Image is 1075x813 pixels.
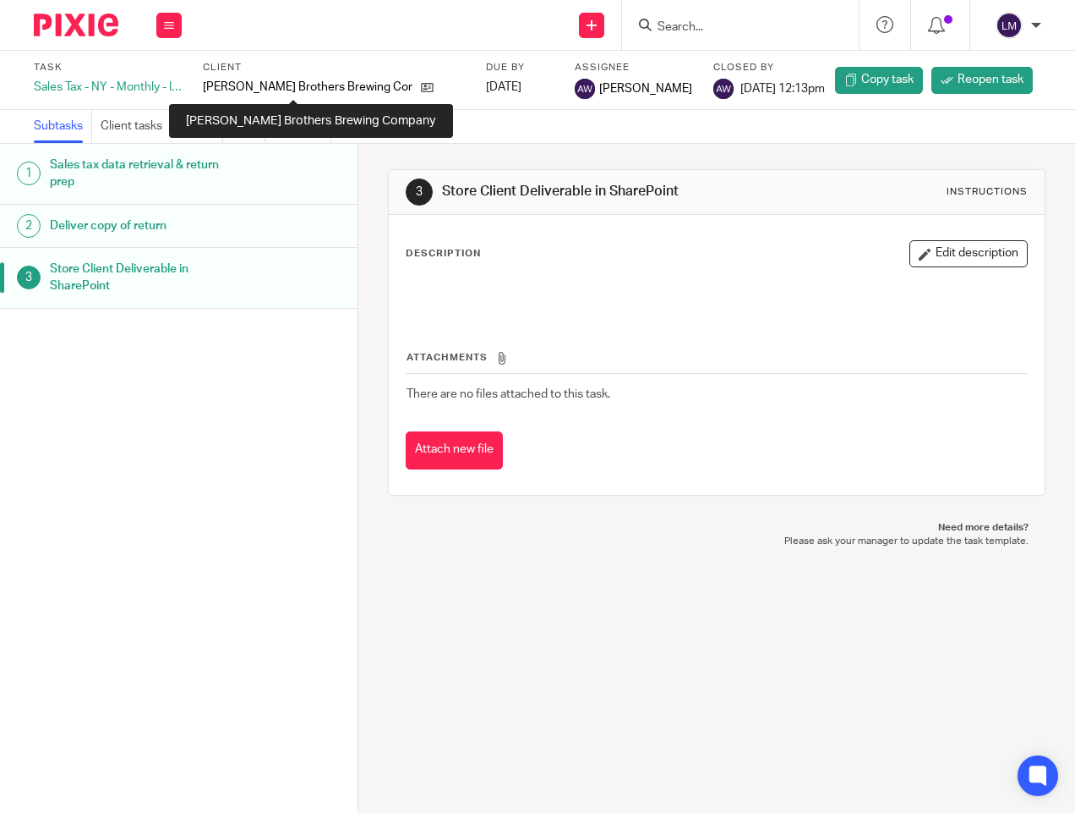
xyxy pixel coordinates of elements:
a: Copy task [835,67,923,94]
span: There are no files attached to this task. [407,388,610,400]
label: Task [34,61,182,74]
img: svg%3E [996,12,1023,39]
label: Assignee [575,61,692,74]
label: Client [203,61,465,74]
button: Attach new file [406,431,503,470]
div: 3 [17,266,41,289]
div: Instructions [947,185,1028,199]
div: 3 [406,179,433,206]
label: Closed by [713,61,825,74]
a: Reopen task [931,67,1033,94]
img: svg%3E [575,79,595,99]
div: 1 [17,162,41,185]
p: Please ask your manager to update the task template. [405,535,1028,548]
button: Edit description [909,240,1028,267]
a: Emails [180,110,223,143]
a: Notes (1) [274,110,331,143]
h1: Store Client Deliverable in SharePoint [50,256,244,299]
p: [PERSON_NAME] Brothers Brewing Company [203,79,412,96]
p: Need more details? [405,521,1028,535]
span: [PERSON_NAME] [599,80,692,97]
span: Attachments [407,353,488,362]
label: Due by [486,61,554,74]
img: svg%3E [713,79,734,99]
a: Subtasks [34,110,92,143]
input: Search [656,20,808,36]
img: Pixie [34,14,118,36]
h1: Store Client Deliverable in SharePoint [442,183,753,201]
a: Files [232,110,265,143]
div: Sales Tax - NY - Monthly - Internally Generated [34,79,182,96]
h1: Sales tax data retrieval & return prep [50,152,244,195]
h1: Deliver copy of return [50,213,244,239]
span: Reopen task [958,71,1023,88]
span: Copy task [861,71,914,88]
a: Audit logs [340,110,401,143]
a: Client tasks [101,110,172,143]
p: Description [406,247,481,261]
span: [DATE] 12:13pm [740,83,825,95]
div: 2 [17,214,41,238]
div: [DATE] [486,79,554,96]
